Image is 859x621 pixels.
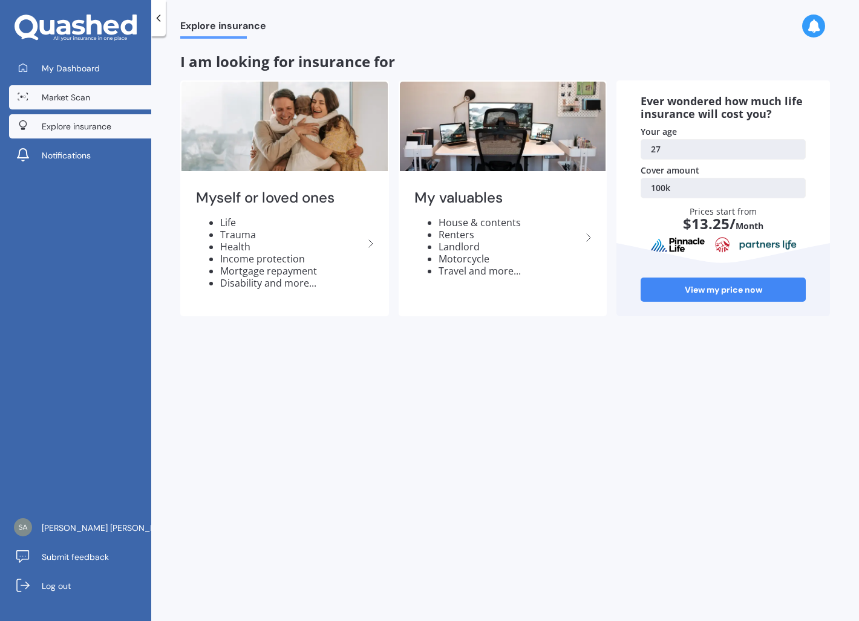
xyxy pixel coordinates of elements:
li: Mortgage repayment [220,265,364,277]
li: Motorcycle [439,253,582,265]
img: aia [715,237,730,253]
span: [PERSON_NAME] [PERSON_NAME] [42,522,176,534]
a: Explore insurance [9,114,151,138]
span: Submit feedback [42,551,109,563]
span: Explore insurance [180,20,266,36]
img: My valuables [400,82,606,171]
li: Travel and more... [439,265,582,277]
h2: Myself or loved ones [196,189,364,207]
span: Log out [42,580,71,592]
a: Notifications [9,143,151,167]
span: Month [736,220,763,232]
img: partnersLife [739,239,797,250]
a: Log out [9,574,151,598]
a: My Dashboard [9,56,151,80]
img: Myself or loved ones [181,82,388,171]
span: I am looking for insurance for [180,51,395,71]
div: Your age [641,126,806,138]
li: Disability and more... [220,277,364,289]
li: Income protection [220,253,364,265]
li: Landlord [439,241,582,253]
span: $ 13.25 / [683,213,736,233]
span: Market Scan [42,91,90,103]
img: 0f546908f58def88b486359b10e0945b [14,518,32,536]
li: Renters [439,229,582,241]
span: My Dashboard [42,62,100,74]
h2: My valuables [414,189,582,207]
li: Trauma [220,229,364,241]
span: Explore insurance [42,120,111,132]
li: House & contents [439,216,582,229]
a: Submit feedback [9,545,151,569]
div: Prices start from [645,206,802,243]
a: Market Scan [9,85,151,109]
span: Notifications [42,149,91,161]
div: Ever wondered how much life insurance will cost you? [641,95,806,121]
li: Health [220,241,364,253]
a: [PERSON_NAME] [PERSON_NAME] [9,516,151,540]
div: Cover amount [641,164,806,177]
a: 27 [641,139,806,160]
a: 100k [641,178,806,198]
li: Life [220,216,364,229]
img: pinnacle [650,237,705,253]
a: View my price now [641,278,806,302]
